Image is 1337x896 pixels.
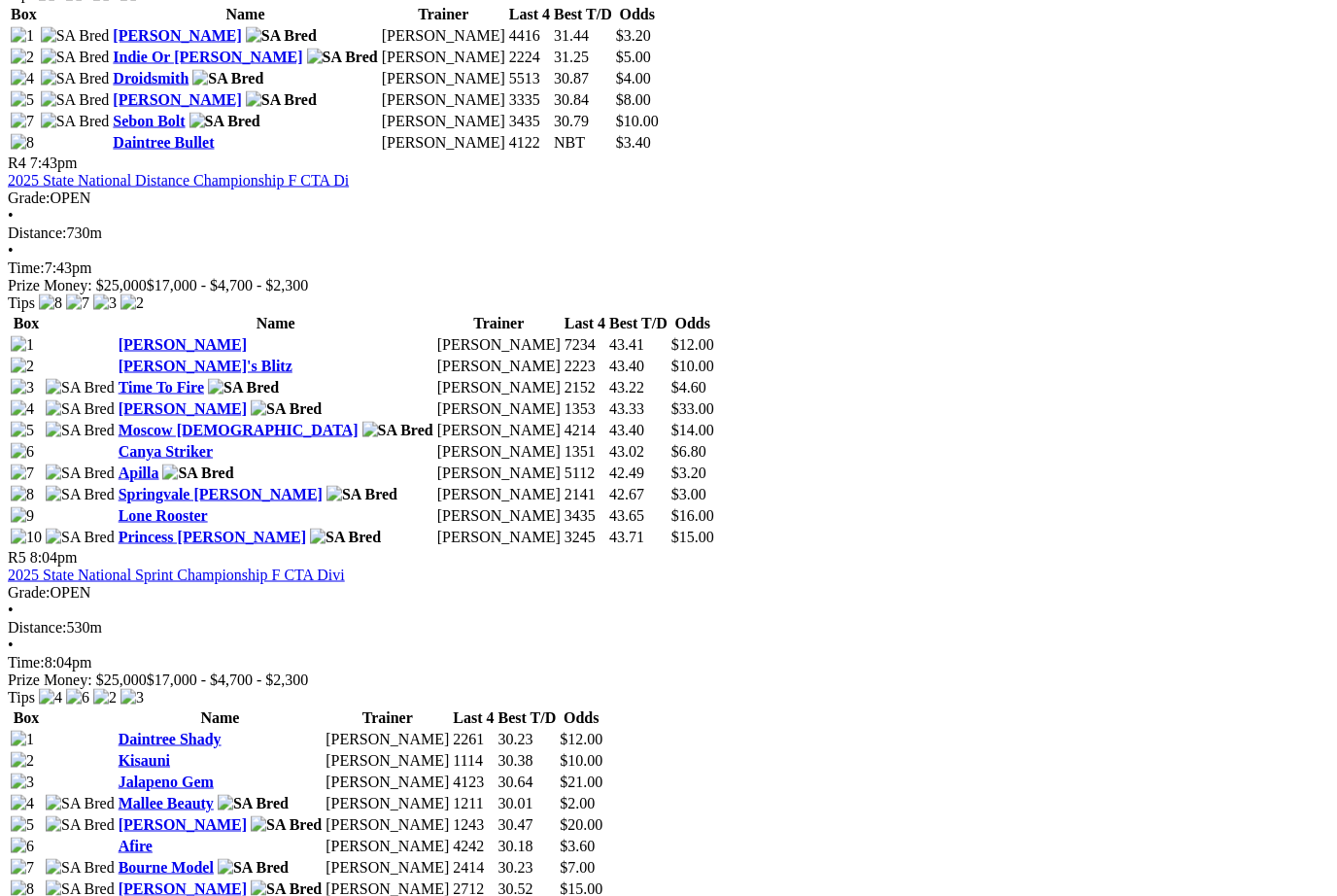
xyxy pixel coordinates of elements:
[8,689,35,706] span: Tips
[564,378,606,397] td: 2152
[11,134,34,152] img: 8
[8,294,35,311] span: Tips
[560,838,595,854] span: $3.60
[564,485,606,504] td: 2141
[119,507,208,524] a: Lone Rooster
[8,654,1329,672] div: 8:04pm
[553,90,613,110] td: 30.84
[608,314,668,333] th: Best T/D
[452,858,495,878] td: 2414
[8,277,1329,294] div: Prize Money: $25,000
[119,795,214,811] a: Mallee Beauty
[11,838,34,855] img: 6
[251,400,322,418] img: SA Bred
[246,91,317,109] img: SA Bred
[452,751,495,771] td: 1114
[11,422,34,439] img: 5
[8,619,1329,637] div: 530m
[11,400,34,418] img: 4
[119,358,292,374] a: [PERSON_NAME]'s Blitz
[11,816,34,834] img: 5
[452,815,495,835] td: 1243
[66,689,89,706] img: 6
[325,815,450,835] td: [PERSON_NAME]
[608,528,668,547] td: 43.71
[8,207,14,224] span: •
[559,708,603,728] th: Odds
[118,314,434,333] th: Name
[508,112,551,131] td: 3435
[113,91,241,108] a: [PERSON_NAME]
[8,224,1329,242] div: 730m
[616,134,651,151] span: $3.40
[119,336,247,353] a: [PERSON_NAME]
[30,155,78,171] span: 7:43pm
[325,751,450,771] td: [PERSON_NAME]
[46,465,115,482] img: SA Bred
[41,70,110,87] img: SA Bred
[119,731,222,747] a: Daintree Shady
[113,113,185,129] a: Sebon Bolt
[120,689,144,706] img: 3
[671,379,706,396] span: $4.60
[11,358,34,375] img: 2
[8,172,349,189] a: 2025 State National Distance Championship F CTA Di
[608,357,668,376] td: 43.40
[119,774,214,790] a: Jalapeno Gem
[8,584,1329,602] div: OPEN
[671,400,714,417] span: $33.00
[246,27,317,45] img: SA Bred
[508,133,551,153] td: 4122
[436,421,562,440] td: [PERSON_NAME]
[119,465,159,481] a: Apilla
[41,113,110,130] img: SA Bred
[11,774,34,791] img: 3
[616,91,651,108] span: $8.00
[113,49,302,65] a: Indie Or [PERSON_NAME]
[39,689,62,706] img: 4
[119,443,213,460] a: Canya Striker
[560,816,602,833] span: $20.00
[119,529,306,545] a: Princess [PERSON_NAME]
[553,48,613,67] td: 31.25
[608,421,668,440] td: 43.40
[671,507,714,524] span: $16.00
[497,794,558,813] td: 30.01
[46,400,115,418] img: SA Bred
[436,528,562,547] td: [PERSON_NAME]
[119,816,247,833] a: [PERSON_NAME]
[8,602,14,618] span: •
[8,155,26,171] span: R4
[41,91,110,109] img: SA Bred
[436,378,562,397] td: [PERSON_NAME]
[436,314,562,333] th: Trainer
[8,637,14,653] span: •
[119,379,204,396] a: Time To Fire
[452,773,495,792] td: 4123
[608,442,668,462] td: 43.02
[608,335,668,355] td: 43.41
[560,859,595,876] span: $7.00
[8,242,14,258] span: •
[46,422,115,439] img: SA Bred
[608,399,668,419] td: 43.33
[436,399,562,419] td: [PERSON_NAME]
[8,190,1329,207] div: OPEN
[66,294,89,312] img: 7
[608,378,668,397] td: 43.22
[11,336,34,354] img: 1
[564,335,606,355] td: 7234
[497,708,558,728] th: Best T/D
[381,133,506,153] td: [PERSON_NAME]
[11,91,34,109] img: 5
[671,465,706,481] span: $3.20
[30,549,78,566] span: 8:04pm
[608,485,668,504] td: 42.67
[608,506,668,526] td: 43.65
[11,795,34,812] img: 4
[8,190,51,206] span: Grade:
[119,400,247,417] a: [PERSON_NAME]
[497,773,558,792] td: 30.64
[14,315,40,331] span: Box
[11,507,34,525] img: 9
